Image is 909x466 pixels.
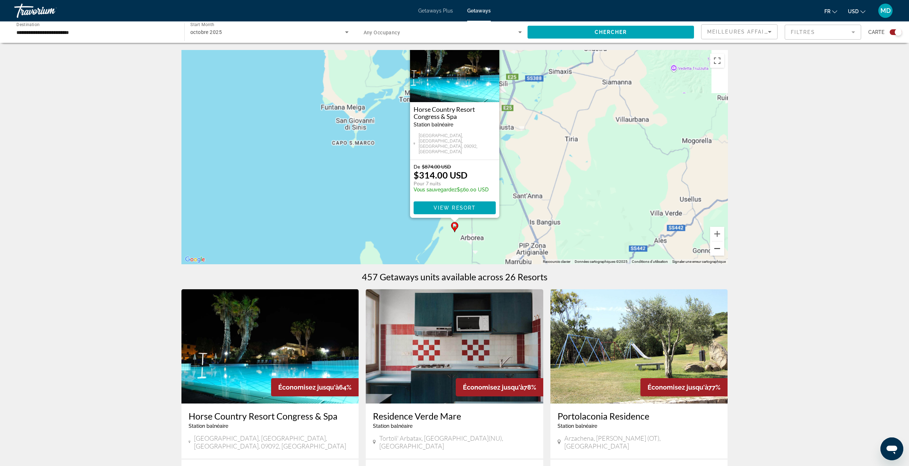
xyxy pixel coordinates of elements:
button: View Resort [414,201,496,214]
div: 77% [640,378,728,396]
a: Conditions d'utilisation (s'ouvre dans un nouvel onglet) [632,260,668,264]
span: fr [824,9,830,14]
span: View Resort [433,205,475,211]
button: Passer en plein écran [710,54,724,68]
a: Ouvrir cette zone dans Google Maps (dans une nouvelle fenêtre) [183,255,207,264]
p: $314.00 USD [414,170,468,180]
a: Horse Country Resort Congress & Spa [189,411,352,421]
span: USD [848,9,859,14]
div: 64% [271,378,359,396]
a: Signaler une erreur cartographique [672,260,726,264]
button: User Menu [876,3,895,18]
span: Économisez jusqu'à [463,384,524,391]
h1: 457 Getaways units available across 26 Resorts [362,271,548,282]
span: [GEOGRAPHIC_DATA], [GEOGRAPHIC_DATA], [GEOGRAPHIC_DATA], 09092, [GEOGRAPHIC_DATA] [194,434,351,450]
img: ii_hcn1.jpg [410,31,499,102]
span: Any Occupancy [364,30,400,35]
button: Filter [785,24,861,40]
a: Horse Country Resort Congress & Spa [414,106,496,120]
span: Chercher [595,29,627,35]
img: Google [183,255,207,264]
button: Change language [824,6,837,16]
span: Tortoli' Arbatax, [GEOGRAPHIC_DATA](NU), [GEOGRAPHIC_DATA] [379,434,536,450]
a: Travorium [14,1,86,20]
button: Zoom avant [710,227,724,241]
a: Getaways [467,8,491,14]
span: Destination [16,22,40,27]
img: ii_hcn1.jpg [181,289,359,404]
span: Économisez jusqu'à [648,384,708,391]
span: Vous sauvegardez [414,187,457,192]
iframe: Bouton de lancement de la fenêtre de messagerie [880,437,903,460]
span: Arzachena, [PERSON_NAME] (OT), [GEOGRAPHIC_DATA] [564,434,720,450]
button: Zoom arrière [710,241,724,256]
img: 2963I01X.jpg [366,289,543,404]
button: Change currency [848,6,865,16]
span: Station balnéaire [373,423,413,429]
mat-select: Sort by [707,27,771,36]
span: Meilleures affaires [707,29,776,35]
span: Économisez jusqu'à [278,384,339,391]
p: Pour 7 nuits [414,180,489,187]
span: Station balnéaire [189,423,228,429]
a: Portolaconia Residence [558,411,721,421]
span: De [414,164,420,170]
span: octobre 2025 [190,29,222,35]
img: 1348O01X.jpg [550,289,728,404]
a: Residence Verde Mare [373,411,536,421]
div: 78% [456,378,543,396]
span: [GEOGRAPHIC_DATA], [GEOGRAPHIC_DATA], [GEOGRAPHIC_DATA], 09092, [GEOGRAPHIC_DATA] [418,133,495,154]
span: Station balnéaire [558,423,597,429]
button: Raccourcis clavier [543,259,570,264]
span: Carte [868,27,884,37]
span: Données cartographiques ©2025 [575,260,628,264]
a: Getaways Plus [418,8,453,14]
span: Start Month [190,22,214,27]
button: Chercher [528,26,694,39]
span: $874.00 USD [422,164,451,170]
p: $560.00 USD [414,187,489,192]
span: MD [880,7,891,14]
span: Station balnéaire [414,122,453,127]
